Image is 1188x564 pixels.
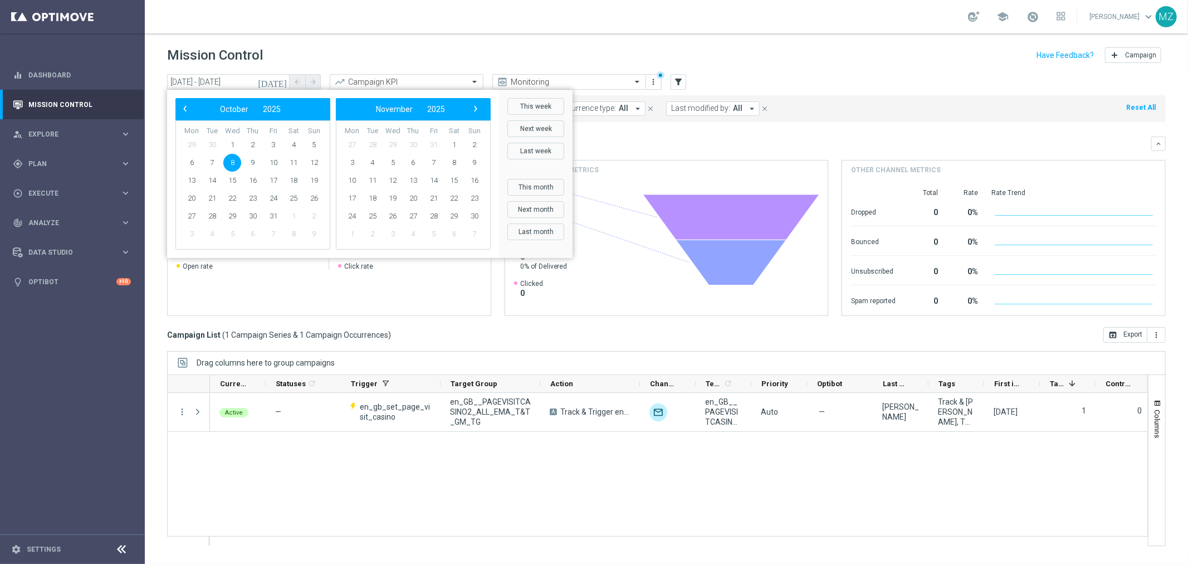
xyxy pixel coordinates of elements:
span: 2 [305,207,323,225]
i: keyboard_arrow_right [120,129,131,139]
th: weekday [243,127,263,136]
i: keyboard_arrow_right [120,188,131,198]
span: Auto [761,407,778,416]
div: Total [909,188,938,197]
span: 31 [425,136,443,154]
span: Drag columns here to group campaigns [197,358,335,367]
span: 18 [285,172,302,189]
span: October [220,105,248,114]
div: play_circle_outline Execute keyboard_arrow_right [12,189,131,198]
span: › [468,101,483,116]
span: 2 [466,136,483,154]
span: Last modified by: [671,104,730,113]
span: 26 [305,189,323,207]
span: 7 [466,225,483,243]
span: Explore [28,131,120,138]
div: MZ [1156,6,1177,27]
i: close [647,105,654,113]
button: Last month [507,223,564,240]
span: 14 [203,172,221,189]
span: Calculate column [306,377,316,390]
i: close [761,105,769,113]
span: 23 [466,189,483,207]
i: open_in_browser [1108,330,1117,339]
span: First in Range [994,380,1021,388]
span: 6 [404,154,422,172]
th: weekday [423,127,444,136]
span: Optibot [817,380,842,388]
i: preview [497,76,508,87]
span: 1 [343,225,361,243]
th: weekday [383,127,403,136]
span: 21 [425,189,443,207]
span: 29 [223,207,241,225]
button: lightbulb Optibot +10 [12,278,131,286]
i: arrow_drop_down [633,104,643,114]
span: 2025 [263,105,281,114]
span: 30 [244,207,262,225]
h3: Campaign List [167,330,391,340]
span: 1 Campaign Series & 1 Campaign Occurrences [225,330,388,340]
span: ( [222,330,225,340]
button: keyboard_arrow_down [1151,137,1166,151]
span: 8 [445,154,463,172]
button: Mission Control [12,100,131,109]
i: [DATE] [258,77,288,87]
i: keyboard_arrow_right [120,217,131,228]
i: trending_up [334,76,345,87]
div: 0% [951,291,978,309]
th: weekday [363,127,383,136]
div: equalizer Dashboard [12,71,131,80]
span: en_GB__PAGEVISITCASINO2_ALL_EMA_T&T_GM_TG [450,397,531,427]
button: October [213,102,256,116]
i: arrow_drop_down [747,104,757,114]
i: track_changes [13,218,23,228]
span: 10 [343,172,361,189]
span: 30 [466,207,483,225]
div: Mission Control [13,90,131,119]
button: more_vert [177,407,187,417]
colored-tag: Active [219,407,248,417]
button: Data Studio keyboard_arrow_right [12,248,131,257]
span: Targeted Customers [1050,380,1064,388]
span: 14 [425,172,443,189]
span: Click rate [344,262,373,271]
th: weekday [342,127,363,136]
div: 0% [951,232,978,250]
button: close [760,103,770,115]
span: 26 [384,207,402,225]
input: Have Feedback? [1037,51,1094,59]
th: weekday [283,127,304,136]
span: 27 [183,207,201,225]
span: 13 [404,172,422,189]
span: Track & Trigger en_gb_set_page_visit_casino [560,407,630,417]
button: gps_fixed Plan keyboard_arrow_right [12,159,131,168]
i: keyboard_arrow_down [1155,140,1162,148]
span: 29 [384,136,402,154]
span: Last Modified By [883,380,910,388]
span: 12 [384,172,402,189]
a: Optibot [28,267,116,296]
span: Recurrence type: [558,104,616,113]
span: Statuses [276,380,306,388]
span: Campaign [1125,51,1156,59]
span: 4 [285,136,302,154]
span: 5 [384,154,402,172]
span: 20 [404,189,422,207]
span: 4 [203,225,221,243]
th: weekday [182,127,202,136]
i: add [1110,51,1119,60]
label: 0 [1137,406,1142,416]
span: 1 [223,136,241,154]
button: Next week [507,120,564,137]
span: 29 [183,136,201,154]
button: 2025 [256,102,288,116]
a: Dashboard [28,60,131,90]
span: ‹ [178,101,192,116]
span: Columns [1153,410,1162,438]
span: 11 [364,172,382,189]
